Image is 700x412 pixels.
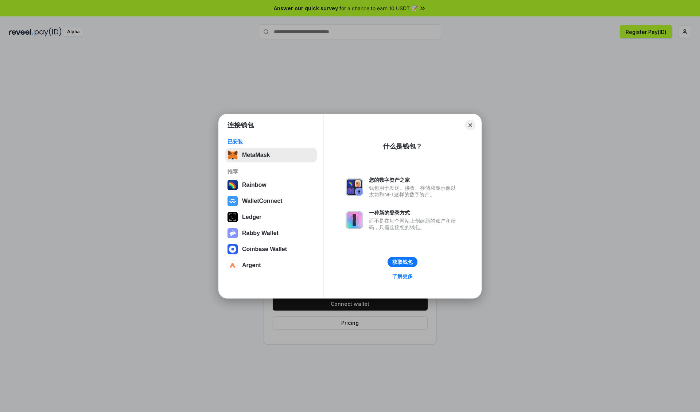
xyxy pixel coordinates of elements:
[227,260,238,270] img: svg+xml,%3Csvg%20width%3D%2228%22%20height%3D%2228%22%20viewBox%3D%220%200%2028%2028%22%20fill%3D...
[227,150,238,160] img: svg+xml,%3Csvg%20fill%3D%22none%22%20height%3D%2233%22%20viewBox%3D%220%200%2035%2033%22%20width%...
[346,178,363,196] img: svg+xml,%3Csvg%20xmlns%3D%22http%3A%2F%2Fwww.w3.org%2F2000%2Fsvg%22%20fill%3D%22none%22%20viewBox...
[225,210,317,224] button: Ledger
[369,217,459,231] div: 而不是在每个网站上创建新的账户和密码，只需连接您的钱包。
[227,168,315,175] div: 推荐
[388,257,417,267] button: 获取钱包
[225,226,317,240] button: Rabby Wallet
[227,244,238,254] img: svg+xml,%3Csvg%20width%3D%2228%22%20height%3D%2228%22%20viewBox%3D%220%200%2028%2028%22%20fill%3D...
[227,138,315,145] div: 已安装
[242,152,270,158] div: MetaMask
[225,178,317,192] button: Rainbow
[369,177,459,183] div: 您的数字资产之家
[383,142,422,151] div: 什么是钱包？
[242,230,279,236] div: Rabby Wallet
[227,228,238,238] img: svg+xml,%3Csvg%20xmlns%3D%22http%3A%2F%2Fwww.w3.org%2F2000%2Fsvg%22%20fill%3D%22none%22%20viewBox...
[227,121,254,130] h1: 连接钱包
[388,272,417,281] a: 了解更多
[227,180,238,190] img: svg+xml,%3Csvg%20width%3D%22120%22%20height%3D%22120%22%20viewBox%3D%220%200%20120%20120%22%20fil...
[225,148,317,162] button: MetaMask
[369,209,459,216] div: 一种新的登录方式
[242,246,287,253] div: Coinbase Wallet
[242,198,283,204] div: WalletConnect
[346,211,363,229] img: svg+xml,%3Csvg%20xmlns%3D%22http%3A%2F%2Fwww.w3.org%2F2000%2Fsvg%22%20fill%3D%22none%22%20viewBox...
[242,214,261,220] div: Ledger
[225,242,317,257] button: Coinbase Wallet
[242,262,261,269] div: Argent
[369,185,459,198] div: 钱包用于发送、接收、存储和显示像以太坊和NFT这样的数字资产。
[242,182,267,188] div: Rainbow
[392,259,413,265] div: 获取钱包
[227,212,238,222] img: svg+xml,%3Csvg%20xmlns%3D%22http%3A%2F%2Fwww.w3.org%2F2000%2Fsvg%22%20width%3D%2228%22%20height%3...
[227,196,238,206] img: svg+xml,%3Csvg%20width%3D%2228%22%20height%3D%2228%22%20viewBox%3D%220%200%2028%2028%22%20fill%3D...
[225,194,317,208] button: WalletConnect
[392,273,413,280] div: 了解更多
[225,258,317,273] button: Argent
[465,120,475,130] button: Close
